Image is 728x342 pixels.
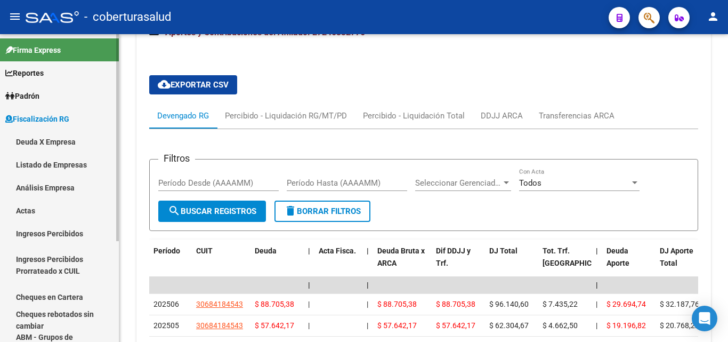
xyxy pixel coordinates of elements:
[158,80,229,90] span: Exportar CSV
[692,306,717,331] div: Open Intercom Messenger
[489,300,529,308] span: $ 96.140,60
[308,300,310,308] span: |
[158,151,195,166] h3: Filtros
[84,5,171,29] span: - coberturasalud
[168,206,256,216] span: Buscar Registros
[255,321,294,330] span: $ 57.642,17
[367,281,369,289] span: |
[481,110,523,122] div: DDJJ ARCA
[308,281,310,289] span: |
[436,246,471,267] span: Dif DDJJ y Trf.
[489,246,517,255] span: DJ Total
[362,240,373,287] datatable-header-cell: |
[538,240,592,287] datatable-header-cell: Tot. Trf. Bruto
[519,178,541,188] span: Todos
[363,110,465,122] div: Percibido - Liquidación Total
[432,240,485,287] datatable-header-cell: Dif DDJJ y Trf.
[415,178,501,188] span: Seleccionar Gerenciador
[436,321,475,330] span: $ 57.642,17
[5,67,44,79] span: Reportes
[596,321,597,330] span: |
[158,201,266,222] button: Buscar Registros
[596,246,598,255] span: |
[158,78,171,91] mat-icon: cloud_download
[196,321,243,330] span: 30684184543
[660,246,693,267] span: DJ Aporte Total
[165,27,365,37] span: Aportes y Contribuciones del Afiliado: 27246332776
[319,246,356,255] span: Acta Fisca.
[539,110,614,122] div: Transferencias ARCA
[656,240,709,287] datatable-header-cell: DJ Aporte Total
[489,321,529,330] span: $ 62.304,67
[377,321,417,330] span: $ 57.642,17
[485,240,538,287] datatable-header-cell: DJ Total
[192,240,250,287] datatable-header-cell: CUIT
[373,240,432,287] datatable-header-cell: Deuda Bruta x ARCA
[5,113,69,125] span: Fiscalización RG
[596,300,597,308] span: |
[5,44,61,56] span: Firma Express
[250,240,304,287] datatable-header-cell: Deuda
[9,10,21,23] mat-icon: menu
[284,204,297,217] mat-icon: delete
[5,90,39,102] span: Padrón
[367,300,368,308] span: |
[157,110,209,122] div: Devengado RG
[284,206,361,216] span: Borrar Filtros
[225,110,347,122] div: Percibido - Liquidación RG/MT/PD
[153,321,179,330] span: 202505
[436,300,475,308] span: $ 88.705,38
[149,75,237,94] button: Exportar CSV
[149,240,192,287] datatable-header-cell: Período
[196,300,243,308] span: 30684184543
[274,201,370,222] button: Borrar Filtros
[707,10,719,23] mat-icon: person
[153,300,179,308] span: 202506
[314,240,362,287] datatable-header-cell: Acta Fisca.
[367,321,368,330] span: |
[543,246,615,267] span: Tot. Trf. [GEOGRAPHIC_DATA]
[168,204,181,217] mat-icon: search
[606,246,629,267] span: Deuda Aporte
[660,321,699,330] span: $ 20.768,22
[602,240,656,287] datatable-header-cell: Deuda Aporte
[377,246,425,267] span: Deuda Bruta x ARCA
[153,246,180,255] span: Período
[308,246,310,255] span: |
[543,321,578,330] span: $ 4.662,50
[304,240,314,287] datatable-header-cell: |
[308,321,310,330] span: |
[367,246,369,255] span: |
[377,300,417,308] span: $ 88.705,38
[606,300,646,308] span: $ 29.694,74
[592,240,602,287] datatable-header-cell: |
[606,321,646,330] span: $ 19.196,82
[196,246,213,255] span: CUIT
[596,281,598,289] span: |
[255,246,277,255] span: Deuda
[255,300,294,308] span: $ 88.705,38
[660,300,699,308] span: $ 32.187,76
[543,300,578,308] span: $ 7.435,22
